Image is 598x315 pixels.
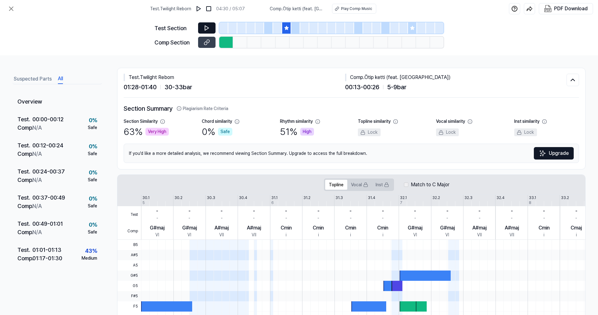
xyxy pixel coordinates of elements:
div: G#maj [440,224,455,232]
button: Play Comp Music [332,4,376,14]
div: Comp . [17,202,32,210]
div: - [350,215,352,221]
div: Test . [17,193,32,202]
div: Comp . Ötip ketti (feat. [GEOGRAPHIC_DATA]) [345,74,567,81]
div: 5 [142,200,145,206]
div: N/A [32,123,42,132]
div: 31.1 [271,195,278,201]
div: Comp . [17,176,32,184]
div: 8 [529,200,531,206]
div: Lock [358,128,381,136]
div: G#maj [408,224,422,232]
div: i [576,232,577,238]
button: Inst [372,180,393,190]
button: Upgrade [534,147,574,160]
div: - [253,207,255,215]
div: VI [187,232,191,238]
div: - [188,207,191,215]
div: 32.1 [400,195,407,201]
span: 30 - 33 bar [164,82,192,92]
span: G5 [117,281,141,291]
div: N/A [32,202,42,210]
div: i [318,232,319,238]
div: 0 % [202,125,232,139]
div: VII [477,232,482,238]
img: PDF Download [544,5,552,12]
div: High [300,128,314,136]
div: Overview [12,93,102,111]
span: 00:13 - 00:26 [345,82,379,92]
div: Safe [88,177,97,183]
div: Test . [17,246,32,254]
img: share [526,6,533,12]
div: N/A [32,176,42,184]
div: VII [510,232,514,238]
span: Comp . Ötip ketti (feat. [GEOGRAPHIC_DATA]) [270,6,325,12]
a: SparklesUpgrade [534,147,574,160]
button: Suspected Parts [14,74,52,84]
div: Test . [17,115,32,123]
div: - [414,207,416,215]
div: - [188,215,190,221]
div: Chord similarity [202,118,232,125]
div: Cmin [539,224,550,232]
div: 30.2 [174,195,183,201]
div: - [478,207,481,215]
div: 31.4 [368,195,375,201]
div: A#maj [215,224,229,232]
div: - [511,215,513,221]
div: PDF Download [554,5,588,13]
div: 0 % [89,220,97,229]
span: A5 [117,260,141,271]
div: Play Comp Music [341,6,372,12]
div: Vocal similarity [436,118,465,125]
div: 33.1 [529,195,536,201]
button: PDF Download [543,3,589,14]
div: - [317,215,319,221]
div: G#maj [182,224,197,232]
div: 04:30 / 05:07 [216,6,245,12]
button: All [58,74,63,84]
div: A#maj [505,224,519,232]
div: i [350,232,351,238]
div: - [156,207,158,215]
div: 31.3 [335,195,343,201]
div: 32.3 [464,195,472,201]
div: Inst similarity [514,118,539,125]
span: 5 - 9 bar [387,82,406,92]
div: Test . [17,167,32,176]
span: B5 [117,240,141,250]
div: - [575,215,577,221]
div: Topline similarity [358,118,391,125]
div: - [414,215,416,221]
div: N/A [32,150,42,158]
div: 32.4 [496,195,505,201]
div: Comp . [17,150,32,158]
div: A#maj [472,224,486,232]
div: Test Section [154,24,194,32]
div: VI [155,232,159,238]
div: Section Similarity [124,118,158,125]
span: F#5 [117,291,141,301]
div: 0 % [89,194,97,203]
div: 43 % [85,247,97,255]
div: 0 % [89,116,97,124]
div: 51 % [280,125,314,139]
div: - [349,207,352,215]
div: Cmaj [571,224,582,232]
span: Test [117,206,141,223]
div: 0 % [89,142,97,151]
label: Match to C Major [411,181,449,188]
div: - [511,207,513,215]
img: play [196,6,202,12]
div: - [543,207,545,215]
div: 32.2 [432,195,440,201]
div: Safe [88,229,97,235]
div: Comp Section [154,38,194,47]
div: 30.1 [142,195,149,201]
span: A#5 [117,250,141,260]
div: Safe [88,151,97,157]
div: 00:00 - 00:12 [32,115,64,123]
div: - [446,207,448,215]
